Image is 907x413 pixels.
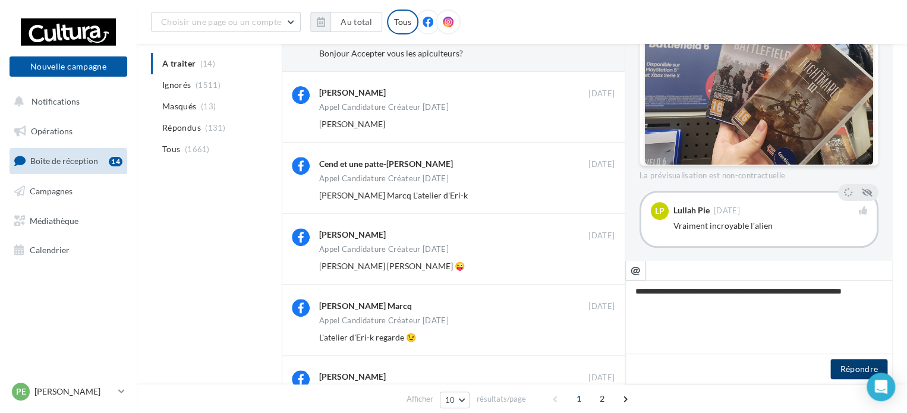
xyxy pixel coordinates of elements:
span: Boîte de réception [30,156,98,166]
span: Calendrier [30,245,70,255]
a: Médiathèque [7,209,130,234]
span: Masqués [162,100,196,112]
button: @ [625,260,645,280]
span: [DATE] [588,301,615,312]
div: Appel Candidature Créateur [DATE] [319,103,449,111]
button: Répondre [830,359,887,379]
div: Lullah Pie [673,206,710,215]
span: [PERSON_NAME] Marcq L'atelier d'Eri-k [319,190,468,200]
span: 2 [593,389,612,408]
span: 10 [445,395,455,405]
a: Campagnes [7,179,130,204]
div: Tous [387,10,418,34]
span: (13) [201,102,216,111]
span: LP [655,205,664,217]
div: Open Intercom Messenger [867,373,895,401]
span: Campagnes [30,186,73,196]
span: [DATE] [588,89,615,99]
span: Opérations [31,126,73,136]
button: Au total [330,12,382,32]
button: 10 [440,392,470,408]
div: Vraiment incroyable l'alien [673,220,867,232]
button: Choisir une page ou un compte [151,12,301,32]
span: [PERSON_NAME] [319,119,385,129]
a: Opérations [7,119,130,144]
span: 1 [569,389,588,408]
span: (1661) [185,144,210,154]
span: Ignorés [162,79,191,91]
span: Pe [16,386,26,398]
span: Bonjour Accepter vous les apiculteurs? [319,48,463,58]
span: (1511) [196,80,221,90]
div: [PERSON_NAME] [319,371,386,383]
a: Calendrier [7,238,130,263]
div: Appel Candidature Créateur [DATE] [319,175,449,182]
div: Cend et une patte-[PERSON_NAME] [319,158,453,170]
span: Notifications [32,96,80,106]
p: [PERSON_NAME] [34,386,114,398]
span: Afficher [407,393,433,405]
span: Tous [162,143,180,155]
div: La prévisualisation est non-contractuelle [640,166,878,181]
button: Au total [310,12,382,32]
span: [DATE] [714,207,740,215]
span: [DATE] [588,231,615,241]
div: [PERSON_NAME] Marcq [319,300,412,312]
span: [DATE] [588,373,615,383]
a: Pe [PERSON_NAME] [10,380,127,403]
div: [PERSON_NAME] [319,229,386,241]
a: Boîte de réception14 [7,148,130,174]
button: Notifications [7,89,125,114]
span: Répondus [162,122,201,134]
span: L'atelier d'Eri-k regarde 😉 [319,332,416,342]
i: @ [631,264,641,275]
div: Appel Candidature Créateur [DATE] [319,245,449,253]
button: Nouvelle campagne [10,56,127,77]
div: 14 [109,157,122,166]
span: [PERSON_NAME] [PERSON_NAME] 😜 [319,261,465,271]
span: Choisir une page ou un compte [161,17,281,27]
div: [PERSON_NAME] [319,87,386,99]
span: Médiathèque [30,215,78,225]
span: [DATE] [588,159,615,170]
div: Appel Candidature Créateur [DATE] [319,317,449,324]
span: (131) [205,123,225,133]
span: résultats/page [476,393,525,405]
